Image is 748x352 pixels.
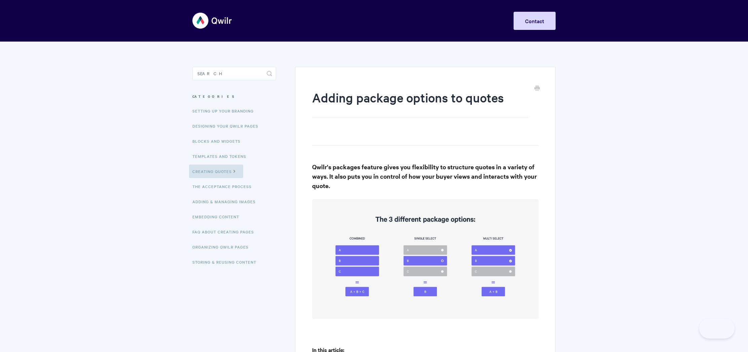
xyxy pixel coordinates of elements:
[514,12,556,30] a: Contact
[192,180,257,193] a: The Acceptance Process
[192,255,261,269] a: Storing & Reusing Content
[192,195,261,208] a: Adding & Managing Images
[192,210,244,223] a: Embedding Content
[192,134,246,148] a: Blocks and Widgets
[192,225,259,238] a: FAQ About Creating Pages
[192,149,251,163] a: Templates and Tokens
[192,240,254,254] a: Organizing Qwilr Pages
[192,8,232,33] img: Qwilr Help Center
[192,67,276,80] input: Search
[534,85,540,92] a: Print this Article
[192,119,263,133] a: Designing Your Qwilr Pages
[192,104,259,118] a: Setting up your Branding
[312,89,528,118] h1: Adding package options to quotes
[699,318,735,339] iframe: Toggle Customer Support
[189,165,243,178] a: Creating Quotes
[192,90,276,102] h3: Categories
[312,162,538,190] h3: Qwilr's packages feature gives you flexibility to structure quotes in a variety of ways. It also ...
[312,199,538,318] img: file-rFbIlQKUoG.png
